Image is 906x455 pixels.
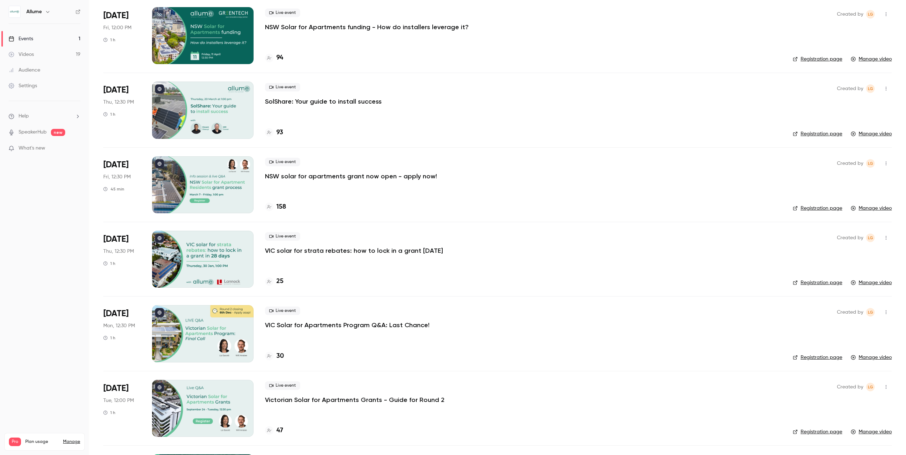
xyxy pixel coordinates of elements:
[837,10,863,19] span: Created by
[9,6,20,17] img: Allume
[866,308,875,317] span: Lindsey Guest
[9,51,34,58] div: Videos
[265,128,283,137] a: 93
[103,397,134,404] span: Tue, 12:00 PM
[837,383,863,391] span: Created by
[103,82,141,138] div: Mar 20 Thu, 1:00 PM (Australia/Melbourne)
[866,159,875,168] span: Lindsey Guest
[868,10,873,19] span: LG
[276,53,283,63] h4: 94
[63,439,80,445] a: Manage
[72,145,80,152] iframe: Noticeable Trigger
[793,279,842,286] a: Registration page
[103,99,134,106] span: Thu, 12:30 PM
[866,10,875,19] span: Lindsey Guest
[276,426,283,435] h4: 47
[103,37,115,43] div: 1 h
[265,158,300,166] span: Live event
[276,351,284,361] h4: 30
[103,383,129,394] span: [DATE]
[265,53,283,63] a: 94
[276,277,283,286] h4: 25
[103,111,115,117] div: 1 h
[9,438,21,446] span: Pro
[9,82,37,89] div: Settings
[793,205,842,212] a: Registration page
[103,305,141,362] div: Nov 25 Mon, 1:00 PM (Australia/Melbourne)
[868,308,873,317] span: LG
[9,35,33,42] div: Events
[103,322,135,329] span: Mon, 12:30 PM
[868,234,873,242] span: LG
[868,383,873,391] span: LG
[9,67,40,74] div: Audience
[103,234,129,245] span: [DATE]
[837,159,863,168] span: Created by
[837,234,863,242] span: Created by
[851,279,892,286] a: Manage video
[103,248,134,255] span: Thu, 12:30 PM
[837,84,863,93] span: Created by
[25,439,59,445] span: Plan usage
[851,354,892,361] a: Manage video
[103,410,115,415] div: 1 h
[866,383,875,391] span: Lindsey Guest
[19,113,29,120] span: Help
[868,159,873,168] span: LG
[793,56,842,63] a: Registration page
[851,205,892,212] a: Manage video
[103,156,141,213] div: Mar 7 Fri, 1:00 PM (Australia/Melbourne)
[265,307,300,315] span: Live event
[103,261,115,266] div: 1 h
[265,83,300,91] span: Live event
[26,8,42,15] h6: Allume
[265,202,286,212] a: 158
[103,380,141,437] div: Sep 24 Tue, 12:30 PM (Australia/Melbourne)
[793,428,842,435] a: Registration page
[103,84,129,96] span: [DATE]
[265,426,283,435] a: 47
[265,23,469,31] a: NSW Solar for Apartments funding - How do installers leverage it?
[265,232,300,241] span: Live event
[866,234,875,242] span: Lindsey Guest
[868,84,873,93] span: LG
[265,277,283,286] a: 25
[837,308,863,317] span: Created by
[265,9,300,17] span: Live event
[793,354,842,361] a: Registration page
[851,56,892,63] a: Manage video
[19,145,45,152] span: What's new
[103,173,131,181] span: Fri, 12:30 PM
[103,308,129,319] span: [DATE]
[851,130,892,137] a: Manage video
[103,231,141,288] div: Jan 30 Thu, 1:00 PM (Australia/Melbourne)
[265,381,300,390] span: Live event
[19,129,47,136] a: SpeakerHub
[265,172,437,181] a: NSW solar for apartments grant now open - apply now!
[265,246,443,255] a: VIC solar for strata rebates: how to lock in a grant [DATE]
[265,97,382,106] a: SolShare: Your guide to install success
[103,24,131,31] span: Fri, 12:00 PM
[103,335,115,341] div: 1 h
[103,10,129,21] span: [DATE]
[103,159,129,171] span: [DATE]
[103,186,124,192] div: 45 min
[866,84,875,93] span: Lindsey Guest
[9,113,80,120] li: help-dropdown-opener
[276,128,283,137] h4: 93
[103,7,141,64] div: Apr 11 Fri, 12:30 PM (Australia/Melbourne)
[265,396,444,404] a: Victorian Solar for Apartments Grants - Guide for Round 2
[265,321,429,329] a: VIC Solar for Apartments Program Q&A: Last Chance!
[851,428,892,435] a: Manage video
[793,130,842,137] a: Registration page
[51,129,65,136] span: new
[265,351,284,361] a: 30
[276,202,286,212] h4: 158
